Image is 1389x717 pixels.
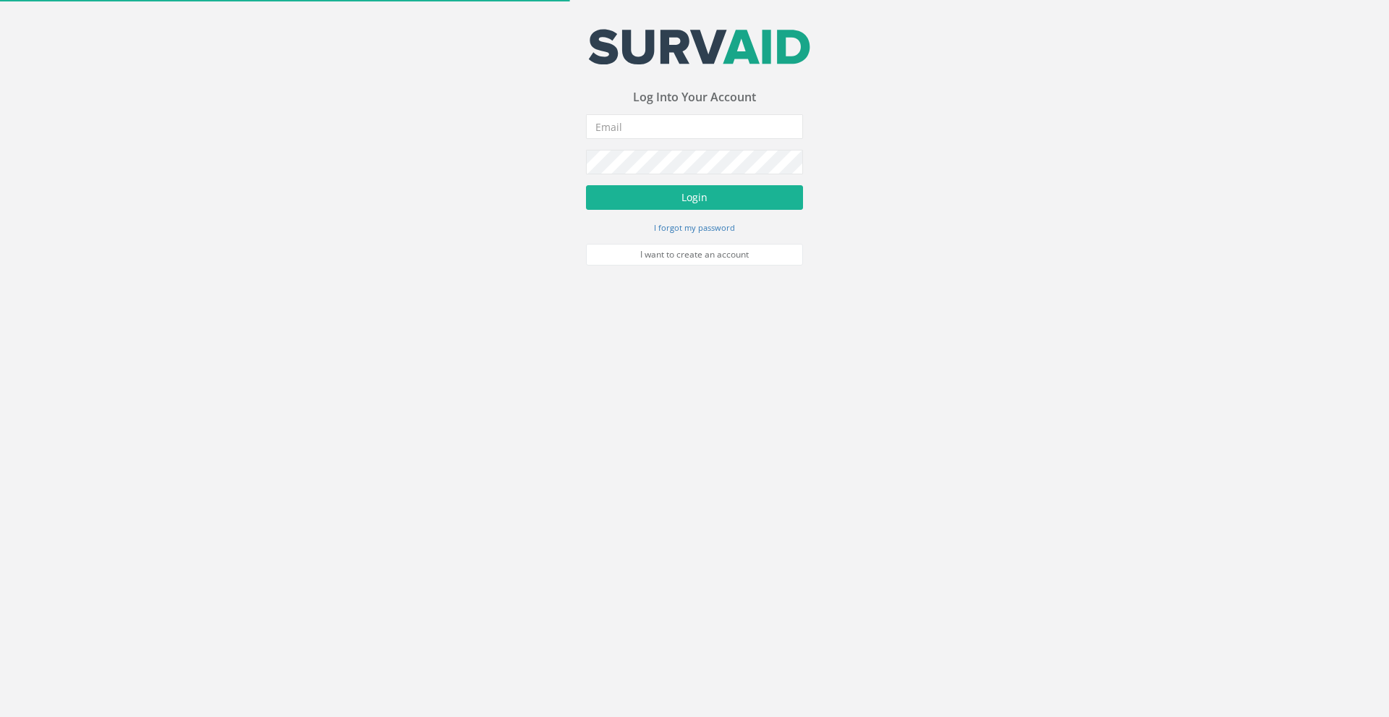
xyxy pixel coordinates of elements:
small: I forgot my password [654,222,735,233]
button: Login [586,185,803,210]
h3: Log Into Your Account [586,91,803,104]
a: I want to create an account [586,244,803,266]
input: Email [586,114,803,139]
a: I forgot my password [654,221,735,234]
